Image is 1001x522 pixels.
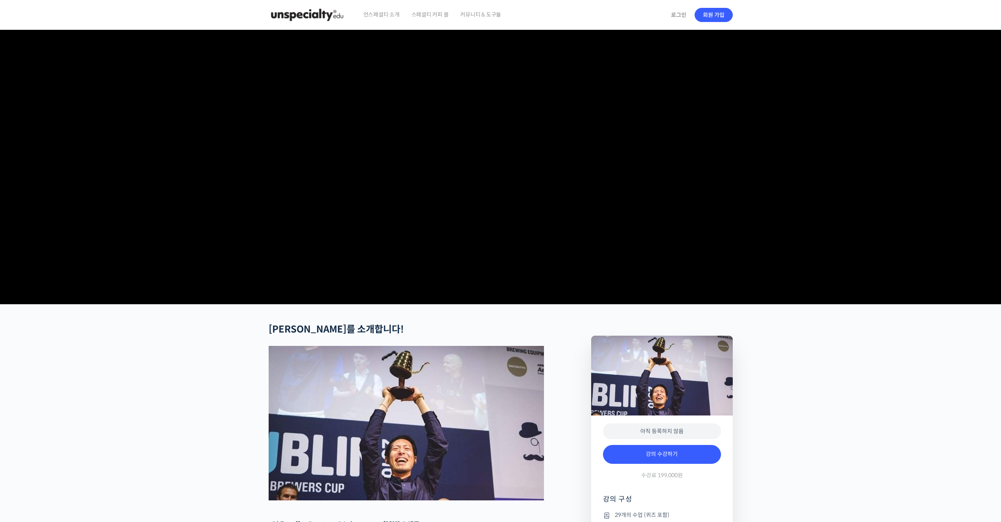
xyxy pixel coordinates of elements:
div: 아직 등록하지 않음 [603,423,721,439]
a: 회원 가입 [695,8,733,22]
a: 로그인 [666,6,691,24]
h2: [PERSON_NAME]를 소개합니다! [269,324,549,335]
a: 강의 수강하기 [603,445,721,464]
h4: 강의 구성 [603,494,721,510]
li: 29개의 수업 (퀴즈 포함) [603,511,721,520]
span: 수강료 199,000원 [641,472,683,479]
